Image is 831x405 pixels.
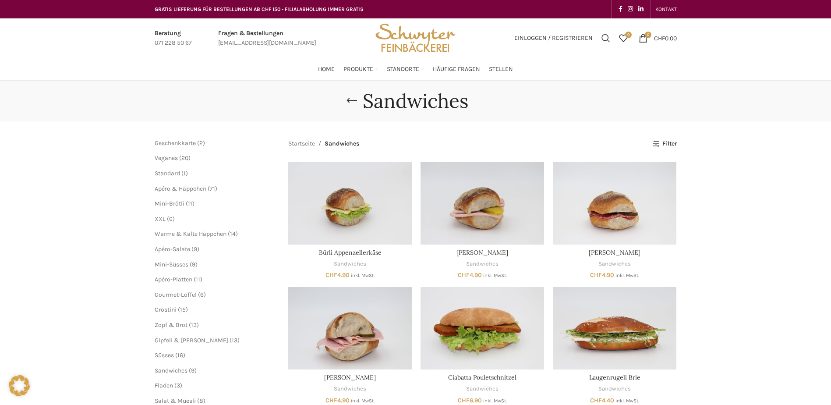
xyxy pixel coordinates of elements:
[199,139,203,147] span: 2
[510,29,597,47] a: Einloggen / Registrieren
[363,89,468,113] h1: Sandwiches
[654,34,677,42] bdi: 0.00
[150,60,681,78] div: Main navigation
[351,273,375,278] small: inkl. MwSt.
[184,170,186,177] span: 1
[199,397,203,405] span: 8
[288,162,412,244] a: Bürli Appenzellerkäse
[421,287,544,369] a: Ciabatta Pouletschnitzel
[200,291,204,298] span: 6
[651,0,681,18] div: Secondary navigation
[615,29,632,47] div: Meine Wunschliste
[514,35,593,41] span: Einloggen / Registrieren
[655,6,677,12] span: KONTAKT
[155,352,174,359] a: Süsses
[155,200,184,207] a: Mini-Brötli
[210,185,215,192] span: 71
[155,276,192,283] span: Apéro-Platten
[351,398,375,404] small: inkl. MwSt.
[489,65,513,74] span: Stellen
[598,260,631,268] a: Sandwiches
[155,261,188,268] a: Mini-Süsses
[218,28,316,48] a: Infobox link
[372,34,458,41] a: Site logo
[483,273,507,278] small: inkl. MwSt.
[155,397,196,405] a: Salat & Müesli
[598,385,631,393] a: Sandwiches
[616,3,625,15] a: Facebook social link
[288,139,359,149] nav: Breadcrumb
[155,245,190,253] a: Apéro-Salate
[169,215,173,223] span: 6
[155,321,187,329] a: Zopf & Brot
[155,28,192,48] a: Infobox link
[319,249,382,256] a: Bürli Appenzellerkäse
[334,260,366,268] a: Sandwiches
[483,398,507,404] small: inkl. MwSt.
[155,337,228,344] a: Gipfeli & [PERSON_NAME]
[155,382,173,389] a: Fladen
[155,367,187,374] a: Sandwiches
[192,261,195,268] span: 9
[387,65,419,74] span: Standorte
[590,397,614,404] bdi: 4.40
[325,139,359,149] span: Sandwiches
[155,215,166,223] a: XXL
[433,60,480,78] a: Häufige Fragen
[155,230,226,238] a: Warme & Kalte Häppchen
[325,271,350,279] bdi: 4.90
[230,230,236,238] span: 14
[421,162,544,244] a: Bürli Fleischkäse
[155,154,178,162] a: Veganes
[456,249,508,256] a: [PERSON_NAME]
[155,139,196,147] a: Geschenkkarte
[318,60,335,78] a: Home
[177,352,183,359] span: 16
[334,385,366,393] a: Sandwiches
[589,373,640,381] a: Laugenrugeli Brie
[590,397,602,404] span: CHF
[387,60,424,78] a: Standorte
[489,60,513,78] a: Stellen
[553,162,676,244] a: Bürli Salami
[636,3,646,15] a: Linkedin social link
[652,140,676,148] a: Filter
[372,18,458,58] img: Bäckerei Schwyter
[458,397,482,404] bdi: 6.90
[625,3,636,15] a: Instagram social link
[615,29,632,47] a: 0
[590,271,614,279] bdi: 4.90
[155,170,180,177] a: Standard
[343,60,378,78] a: Produkte
[194,245,197,253] span: 9
[625,32,632,38] span: 0
[615,398,639,404] small: inkl. MwSt.
[191,367,194,374] span: 9
[155,185,206,192] a: Apéro & Häppchen
[590,271,602,279] span: CHF
[196,276,200,283] span: 11
[155,291,197,298] a: Gourmet-Löffel
[288,139,315,149] a: Startseite
[634,29,681,47] a: 0 CHF0.00
[597,29,615,47] div: Suchen
[615,273,639,278] small: inkl. MwSt.
[589,249,640,256] a: [PERSON_NAME]
[458,271,482,279] bdi: 4.90
[181,154,188,162] span: 20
